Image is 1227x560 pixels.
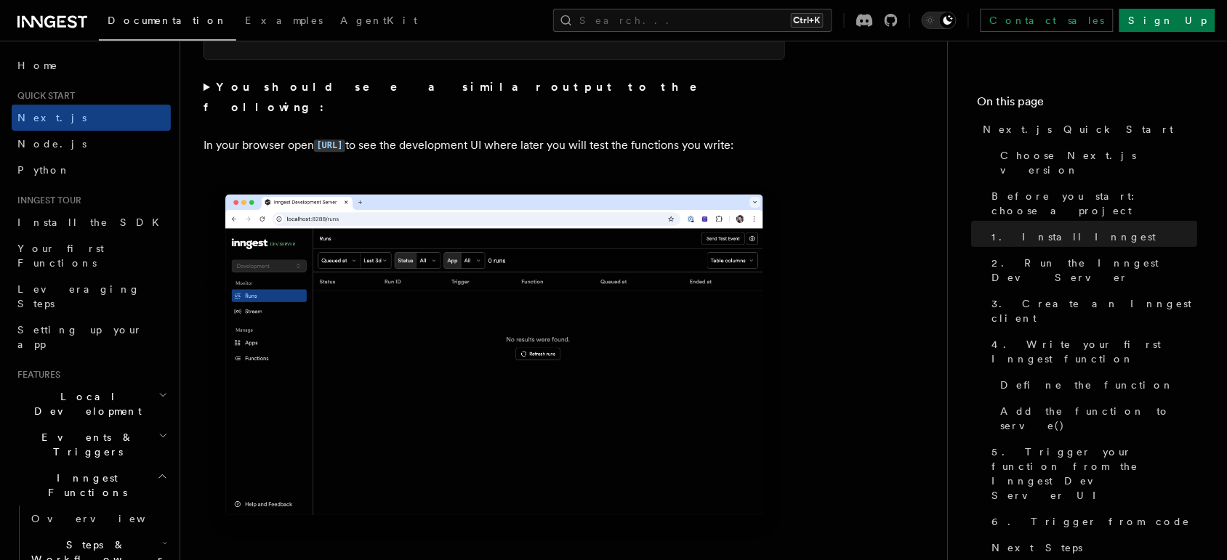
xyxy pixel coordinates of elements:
span: Overview [31,513,181,524]
a: Install the SDK [12,209,171,235]
strong: You should see a similar output to the following: [204,80,717,114]
span: Documentation [108,15,228,26]
a: Python [12,157,171,183]
span: Inngest tour [12,195,81,206]
a: Choose Next.js version [995,142,1198,183]
a: Before you start: choose a project [986,183,1198,224]
a: AgentKit [331,4,426,39]
code: [URL] [314,139,345,152]
span: Before you start: choose a project [992,189,1198,218]
span: Define the function [1001,378,1175,392]
a: Next.js Quick Start [978,116,1198,142]
a: 4. Write your first Inngest function [986,331,1198,372]
a: [URL] [314,138,345,152]
button: Events & Triggers [12,424,171,465]
a: Overview [25,506,171,532]
kbd: Ctrl+K [791,13,824,28]
span: Inngest Functions [12,471,157,500]
a: 1. Install Inngest [986,224,1198,250]
a: 2. Run the Inngest Dev Server [986,250,1198,291]
img: Inngest Dev Server's 'Runs' tab with no data [204,179,785,545]
a: Contact sales [981,9,1114,32]
span: 1. Install Inngest [992,230,1156,244]
span: Add the function to serve() [1001,404,1198,433]
span: Install the SDK [17,216,168,228]
a: Your first Functions [12,235,171,276]
span: Leveraging Steps [17,283,140,309]
span: Home [17,58,58,73]
a: Leveraging Steps [12,276,171,317]
a: Setting up your app [12,317,171,357]
summary: You should see a similar output to the following: [204,77,785,118]
span: 5. Trigger your function from the Inngest Dev Server UI [992,445,1198,503]
button: Local Development [12,384,171,424]
span: AgentKit [340,15,417,26]
p: In your browser open to see the development UI where later you will test the functions you write: [204,135,785,156]
a: Add the function to serve() [995,398,1198,439]
span: 2. Run the Inngest Dev Server [992,256,1198,285]
a: Define the function [995,372,1198,398]
button: Inngest Functions [12,465,171,506]
a: Node.js [12,131,171,157]
a: Next.js [12,105,171,131]
span: Next.js Quick Start [983,122,1174,137]
span: Python [17,164,71,176]
button: Search...Ctrl+K [553,9,832,32]
a: Documentation [99,4,236,41]
span: Next Steps [992,540,1083,555]
span: Events & Triggers [12,430,158,459]
button: Toggle dark mode [922,12,957,29]
h4: On this page [978,93,1198,116]
span: Your first Functions [17,243,104,269]
span: Features [12,369,60,381]
span: Choose Next.js version [1001,148,1198,177]
span: 6. Trigger from code [992,514,1191,529]
a: Sign Up [1119,9,1215,32]
span: Quick start [12,90,75,102]
span: Setting up your app [17,324,142,350]
a: Home [12,52,171,78]
span: Examples [245,15,323,26]
a: 6. Trigger from code [986,508,1198,535]
span: Node.js [17,138,87,150]
a: 3. Create an Inngest client [986,291,1198,331]
span: Local Development [12,389,158,418]
a: 5. Trigger your function from the Inngest Dev Server UI [986,439,1198,508]
span: Next.js [17,112,87,123]
span: 3. Create an Inngest client [992,296,1198,325]
a: Examples [236,4,331,39]
span: 4. Write your first Inngest function [992,337,1198,366]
